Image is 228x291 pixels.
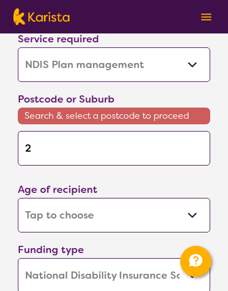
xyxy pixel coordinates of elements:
[180,246,211,277] button: Channel Menu
[201,13,211,21] img: menu
[18,93,115,106] label: Postcode or Suburb
[18,32,99,46] label: Service required
[18,243,84,256] label: Funding type
[18,131,210,166] input: Type
[13,8,70,25] img: Karista logo
[18,183,97,196] label: Age of recipient
[18,108,210,124] span: Search & select a postcode to proceed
